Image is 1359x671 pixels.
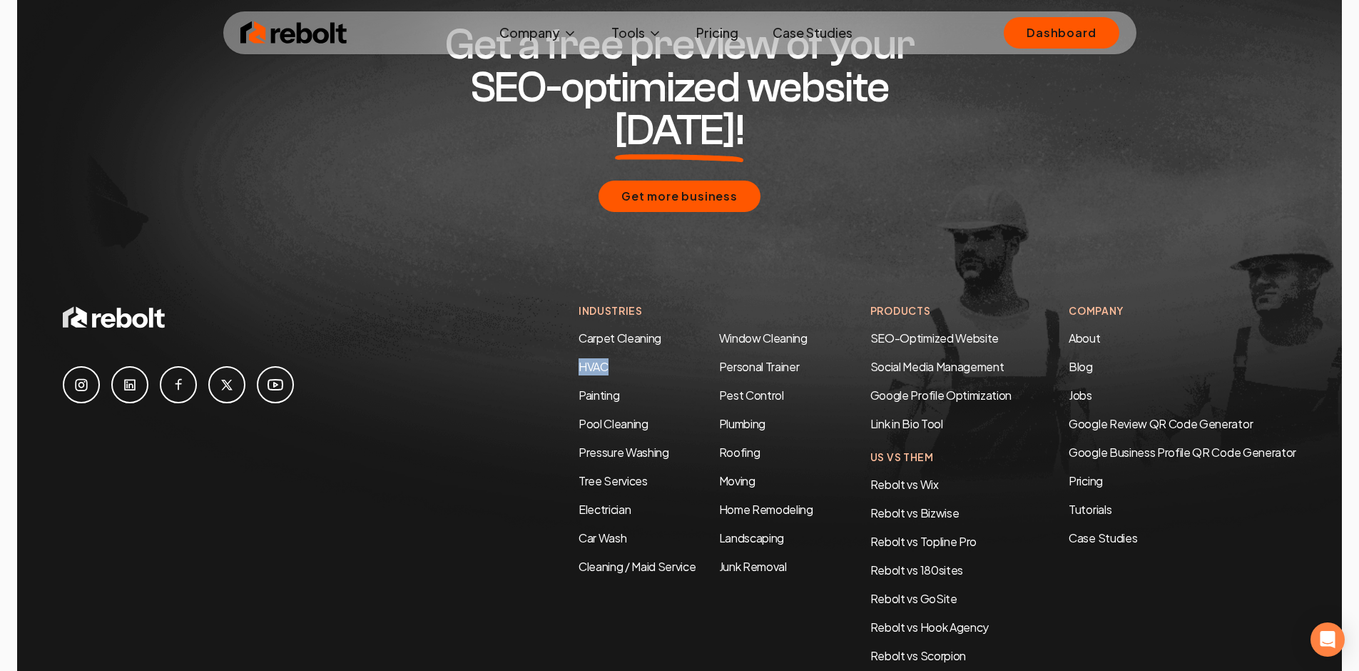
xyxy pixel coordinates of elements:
[600,19,673,47] button: Tools
[870,331,999,345] a: SEO-Optimized Website
[579,359,609,374] a: HVAC
[1069,303,1296,318] h4: Company
[870,416,943,431] a: Link in Bio Tool
[1069,501,1296,518] a: Tutorials
[1069,359,1093,374] a: Blog
[719,359,800,374] a: Personal Trainer
[870,591,957,606] a: Rebolt vs GoSite
[870,534,977,549] a: Rebolt vs Topline Pro
[1310,622,1345,657] div: Open Intercom Messenger
[870,562,963,577] a: Rebolt vs 180sites
[719,388,784,403] a: Pest Control
[579,416,648,431] a: Pool Cleaning
[488,19,589,47] button: Company
[1069,388,1092,403] a: Jobs
[579,502,631,517] a: Electrician
[870,505,960,520] a: Rebolt vs Bizwise
[1069,445,1296,460] a: Google Business Profile QR Code Generator
[870,450,1012,465] h4: Us Vs Them
[719,445,760,460] a: Roofing
[579,473,648,488] a: Tree Services
[719,502,813,517] a: Home Remodeling
[1004,17,1119,49] a: Dashboard
[719,416,765,431] a: Plumbing
[406,24,954,152] h2: Get a free preview of your SEO-optimized website
[870,303,1012,318] h4: Products
[870,359,1004,374] a: Social Media Management
[579,388,619,403] a: Painting
[1069,331,1100,345] a: About
[579,303,813,318] h4: Industries
[1069,473,1296,490] a: Pricing
[870,620,989,635] a: Rebolt vs Hook Agency
[719,559,787,574] a: Junk Removal
[870,388,1012,403] a: Google Profile Optimization
[615,109,744,152] span: [DATE]!
[761,19,864,47] a: Case Studies
[599,181,760,212] button: Get more business
[240,19,347,47] img: Rebolt Logo
[719,473,755,488] a: Moving
[1069,530,1296,547] a: Case Studies
[870,648,966,663] a: Rebolt vs Scorpion
[579,530,626,545] a: Car Wash
[1069,416,1253,431] a: Google Review QR Code Generator
[870,477,939,492] a: Rebolt vs Wix
[685,19,750,47] a: Pricing
[719,331,808,345] a: Window Cleaning
[719,530,784,545] a: Landscaping
[579,559,696,574] a: Cleaning / Maid Service
[579,445,669,460] a: Pressure Washing
[579,331,661,345] a: Carpet Cleaning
